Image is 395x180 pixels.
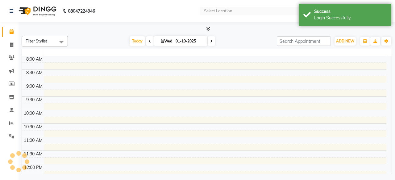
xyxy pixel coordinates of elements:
[25,70,44,76] div: 8:30 AM
[25,56,44,62] div: 8:00 AM
[25,83,44,90] div: 9:00 AM
[204,8,232,14] div: Select Location
[16,2,58,20] img: logo
[23,151,44,157] div: 11:30 AM
[314,8,387,15] div: Success
[277,36,331,46] input: Search Appointment
[335,37,356,46] button: ADD NEW
[174,37,205,46] input: 2025-10-01
[23,137,44,144] div: 11:00 AM
[25,97,44,103] div: 9:30 AM
[68,2,95,20] b: 08047224946
[26,38,47,43] span: Filter Stylist
[336,39,354,43] span: ADD NEW
[23,110,44,117] div: 10:00 AM
[314,15,387,21] div: Login Successfully.
[159,39,174,43] span: Wed
[23,124,44,130] div: 10:30 AM
[23,164,44,171] div: 12:00 PM
[130,36,145,46] span: Today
